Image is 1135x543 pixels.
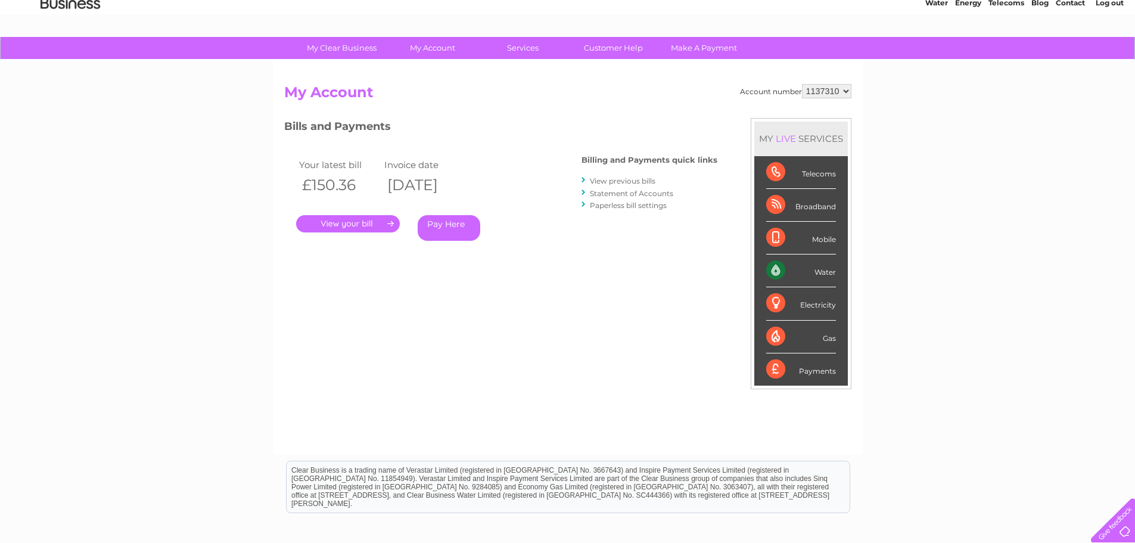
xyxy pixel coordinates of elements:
a: Energy [955,51,981,60]
a: 0333 014 3131 [910,6,993,21]
h3: Bills and Payments [284,118,717,139]
a: Statement of Accounts [590,189,673,198]
a: Paperless bill settings [590,201,667,210]
img: logo.png [40,31,101,67]
a: Customer Help [564,37,663,59]
div: Account number [740,84,851,98]
a: Pay Here [418,215,480,241]
div: Broadband [766,189,836,222]
div: Telecoms [766,156,836,189]
h4: Billing and Payments quick links [582,156,717,165]
th: £150.36 [296,173,382,197]
a: Water [925,51,948,60]
h2: My Account [284,84,851,107]
div: Mobile [766,222,836,255]
div: Water [766,255,836,287]
a: Log out [1096,51,1124,60]
a: Telecoms [988,51,1024,60]
td: Invoice date [381,157,467,173]
a: My Clear Business [293,37,391,59]
a: Services [474,37,572,59]
div: MY SERVICES [754,122,848,156]
a: Blog [1031,51,1049,60]
div: Gas [766,321,836,353]
a: . [296,215,400,232]
td: Your latest bill [296,157,382,173]
th: [DATE] [381,173,467,197]
a: My Account [383,37,481,59]
div: Payments [766,353,836,386]
a: Make A Payment [655,37,753,59]
div: Electricity [766,287,836,320]
div: Clear Business is a trading name of Verastar Limited (registered in [GEOGRAPHIC_DATA] No. 3667643... [287,7,850,58]
a: Contact [1056,51,1085,60]
div: LIVE [773,133,798,144]
a: View previous bills [590,176,655,185]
